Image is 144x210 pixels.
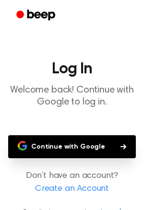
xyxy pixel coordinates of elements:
h1: Log In [8,61,136,77]
a: Beep [10,6,64,25]
button: Continue with Google [8,135,136,158]
p: Welcome back! Continue with Google to log in. [8,84,136,108]
p: Don’t have an account? [8,170,136,196]
a: Create an Account [10,183,134,196]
